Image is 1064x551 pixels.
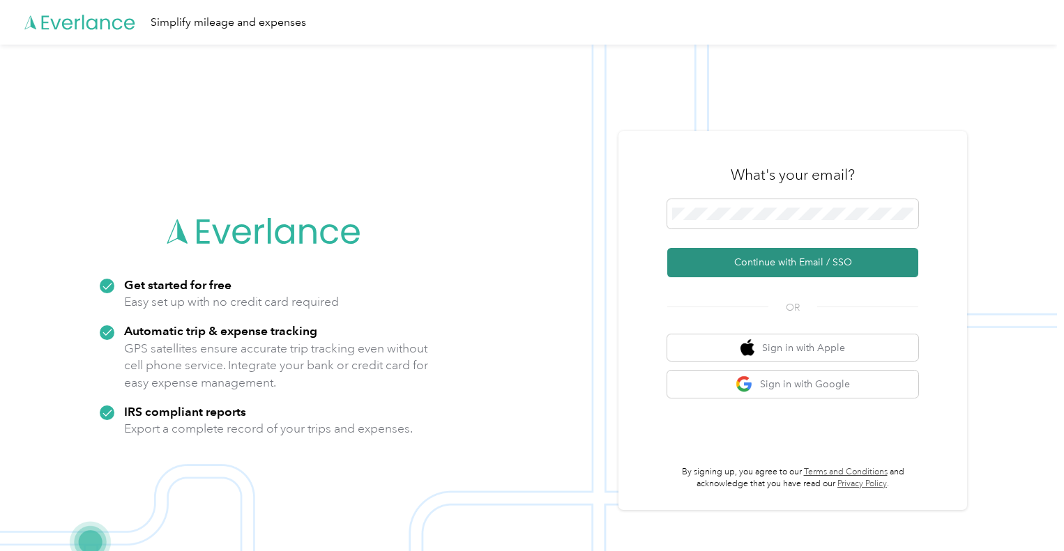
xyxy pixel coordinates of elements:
button: google logoSign in with Google [667,371,918,398]
strong: Get started for free [124,277,231,292]
a: Terms and Conditions [804,467,888,477]
p: Easy set up with no credit card required [124,293,339,311]
strong: Automatic trip & expense tracking [124,323,317,338]
p: GPS satellites ensure accurate trip tracking even without cell phone service. Integrate your bank... [124,340,429,391]
h3: What's your email? [731,165,855,185]
p: Export a complete record of your trips and expenses. [124,420,413,437]
button: apple logoSign in with Apple [667,334,918,362]
span: OR [768,300,817,315]
img: google logo [736,375,753,393]
p: By signing up, you agree to our and acknowledge that you have read our . [667,466,918,490]
img: apple logo [740,339,754,357]
div: Simplify mileage and expenses [151,14,306,31]
button: Continue with Email / SSO [667,248,918,277]
a: Privacy Policy [837,479,887,489]
strong: IRS compliant reports [124,404,246,419]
